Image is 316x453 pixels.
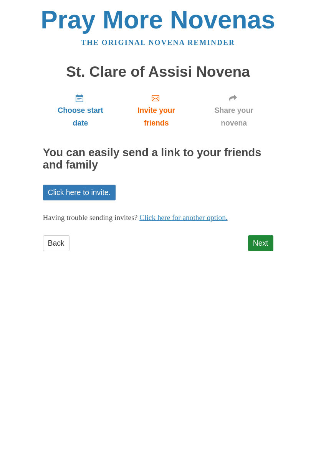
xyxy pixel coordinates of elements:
[43,185,116,200] a: Click here to invite.
[126,104,187,129] span: Invite your friends
[195,88,273,133] a: Share your novena
[43,213,138,222] span: Having trouble sending invites?
[248,235,273,251] a: Next
[81,38,235,46] a: The original novena reminder
[118,88,194,133] a: Invite your friends
[51,104,111,129] span: Choose start date
[41,5,275,34] a: Pray More Novenas
[43,235,69,251] a: Back
[202,104,266,129] span: Share your novena
[43,88,118,133] a: Choose start date
[139,213,228,222] a: Click here for another option.
[43,64,273,80] h1: St. Clare of Assisi Novena
[43,147,273,171] h2: You can easily send a link to your friends and family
